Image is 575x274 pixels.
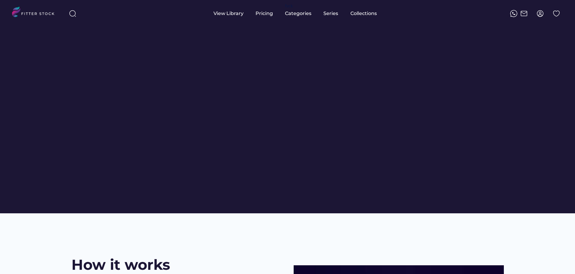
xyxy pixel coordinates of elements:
[69,10,76,17] img: search-normal%203.svg
[520,10,528,17] img: Frame%2051.svg
[213,10,244,17] div: View Library
[510,10,517,17] img: meteor-icons_whatsapp%20%281%29.svg
[553,10,560,17] img: Group%201000002324%20%282%29.svg
[285,3,293,9] div: fvck
[537,10,544,17] img: profile-circle.svg
[350,10,377,17] div: Collections
[12,7,59,19] img: LOGO.svg
[285,10,311,17] div: Categories
[323,10,338,17] div: Series
[256,10,273,17] div: Pricing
